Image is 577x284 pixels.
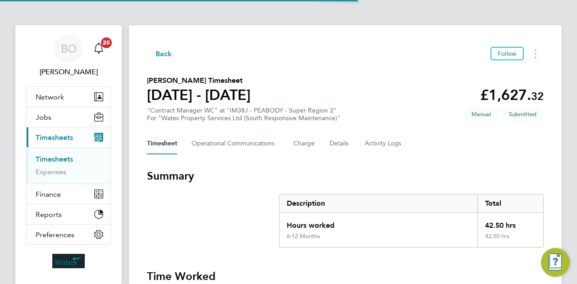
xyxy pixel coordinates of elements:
[147,269,544,284] h3: Time Worked
[36,210,62,219] span: Reports
[101,37,112,48] span: 20
[147,169,544,183] h3: Summary
[36,167,66,176] a: Expenses
[36,230,74,239] span: Preferences
[147,75,251,86] h2: [PERSON_NAME] Timesheet
[26,67,111,77] span: Barrie O'Hare
[36,93,64,101] span: Network
[36,113,51,122] span: Jobs
[279,194,477,212] div: Description
[27,147,110,184] div: Timesheets
[279,194,544,248] div: Summary
[464,107,498,122] span: This timesheet was manually created.
[527,47,544,61] button: Timesheets Menu
[27,184,110,204] button: Finance
[531,90,544,103] span: 32
[147,133,177,154] button: Timesheet
[36,133,73,142] span: Timesheets
[147,86,251,104] h1: [DATE] - [DATE]
[541,248,570,277] button: Engage Resource Center
[293,133,315,154] button: Charge
[502,107,544,122] span: This timesheet is Submitted.
[27,127,110,147] button: Timesheets
[287,233,320,240] div: 6-12 Months
[26,254,111,268] a: Go to home page
[52,254,85,268] img: wates-logo-retina.png
[27,225,110,244] button: Preferences
[90,34,108,63] a: 20
[480,86,544,104] app-decimal: £1,627.
[27,204,110,224] button: Reports
[477,194,543,212] div: Total
[61,43,77,54] span: BO
[279,213,477,233] div: Hours worked
[365,133,403,154] button: Activity Logs
[147,107,340,122] div: "Contract Manager WC" at "IM38J - PEABODY - Super Region 2"
[192,133,279,154] button: Operational Communications
[36,155,73,163] a: Timesheets
[498,50,517,58] span: Follow
[27,87,110,107] button: Network
[330,133,350,154] button: Details
[490,47,524,60] button: Follow
[477,233,543,247] div: 42.50 hrs
[27,107,110,127] button: Jobs
[147,48,172,59] button: Back
[26,34,111,77] a: BO[PERSON_NAME]
[156,49,172,59] span: Back
[36,190,61,198] span: Finance
[477,213,543,233] div: 42.50 hrs
[147,114,340,122] div: For "Wates Property Services Ltd (South Responsive Maintenance)"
